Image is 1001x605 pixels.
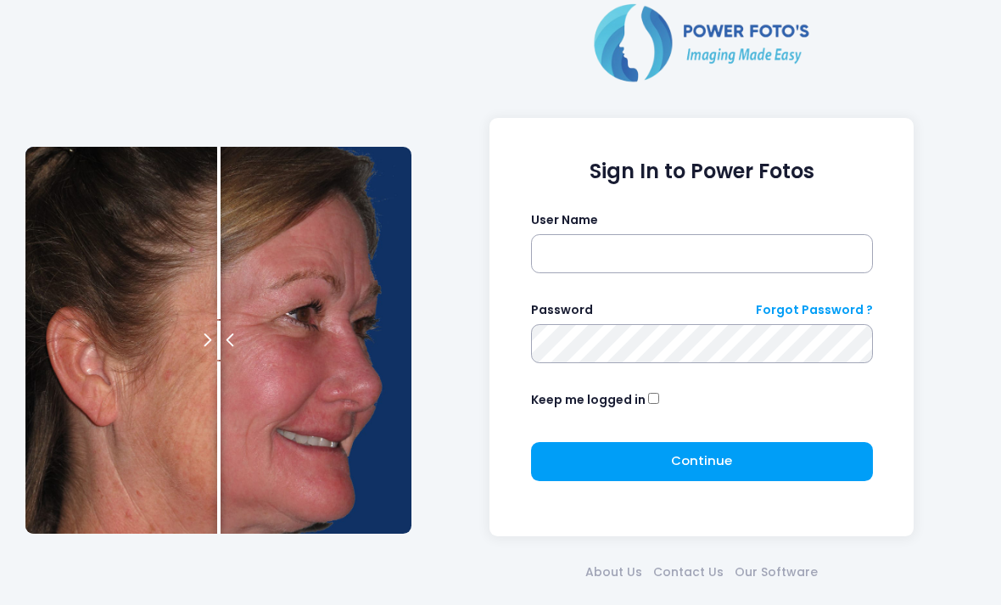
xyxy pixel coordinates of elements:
label: User Name [531,211,598,229]
span: Continue [671,451,732,469]
button: Continue [531,442,873,481]
label: Keep me logged in [531,391,646,409]
a: Our Software [730,563,824,581]
label: Password [531,301,593,319]
h1: Sign In to Power Fotos [531,160,873,184]
a: About Us [580,563,648,581]
a: Forgot Password ? [756,301,873,319]
a: Contact Us [648,563,730,581]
